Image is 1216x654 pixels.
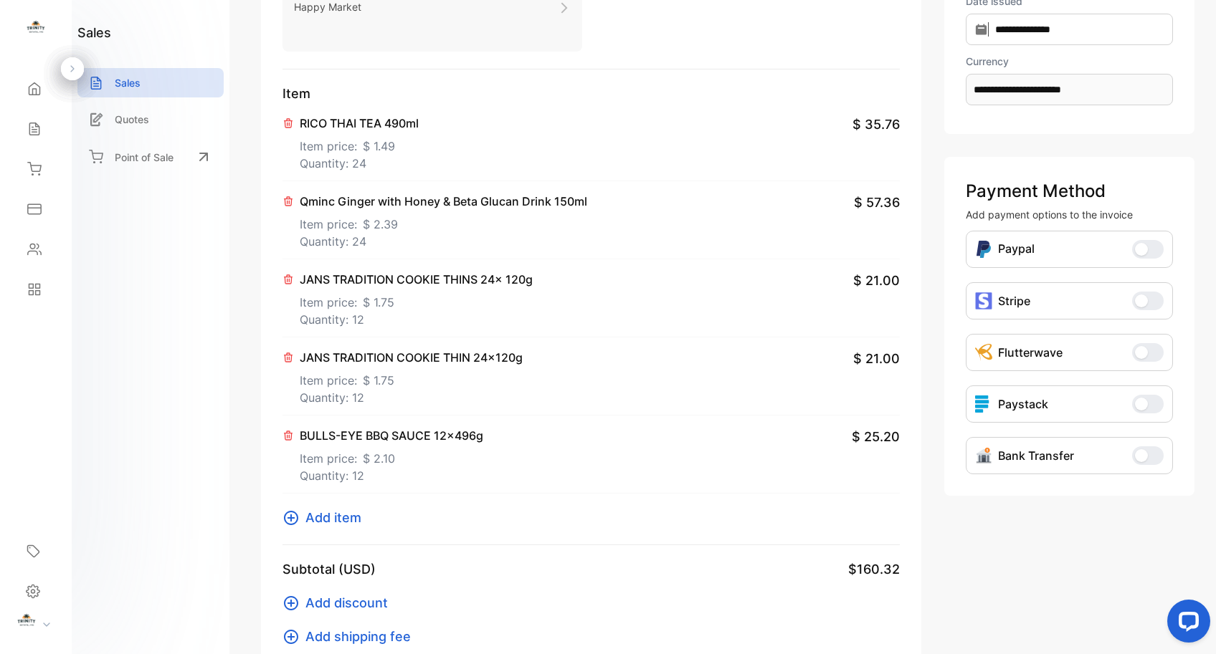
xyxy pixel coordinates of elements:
[77,105,224,134] a: Quotes
[1156,594,1216,654] iframe: LiveChat chat widget
[305,627,411,646] span: Add shipping fee
[305,508,361,527] span: Add item
[975,292,992,309] img: icon
[300,467,483,484] p: Quantity: 12
[363,372,394,389] span: $ 1.75
[282,559,376,579] p: Subtotal (USD)
[300,155,419,172] p: Quantity: 24
[25,19,47,40] img: logo
[300,193,587,210] p: Qminc Ginger with Honey & Beta Glucan Drink 150ml
[854,193,900,212] span: $ 57.36
[363,450,395,467] span: $ 2.10
[998,344,1063,361] p: Flutterwave
[975,447,992,464] img: Icon
[300,210,587,233] p: Item price:
[115,150,174,165] p: Point of Sale
[282,508,370,527] button: Add item
[852,427,900,446] span: $ 25.20
[77,141,224,173] a: Point of Sale
[77,68,224,97] a: Sales
[300,366,523,389] p: Item price:
[300,444,483,467] p: Item price:
[115,112,149,127] p: Quotes
[852,115,900,134] span: $ 35.76
[966,207,1173,222] p: Add payment options to the invoice
[966,178,1173,204] p: Payment Method
[998,240,1035,259] p: Paypal
[300,115,419,132] p: RICO THAI TEA 490ml
[363,138,395,155] span: $ 1.49
[998,395,1048,413] p: Paystack
[853,271,900,290] span: $ 21.00
[300,233,587,250] p: Quantity: 24
[848,559,900,579] span: $160.32
[363,216,398,233] span: $ 2.39
[363,294,394,311] span: $ 1.75
[282,84,900,103] p: Item
[16,612,37,633] img: profile
[305,593,388,612] span: Add discount
[300,288,533,311] p: Item price:
[282,627,419,646] button: Add shipping fee
[115,75,141,90] p: Sales
[975,395,992,413] img: icon
[300,132,419,155] p: Item price:
[998,447,1074,464] p: Bank Transfer
[998,292,1030,309] p: Stripe
[853,349,900,368] span: $ 21.00
[975,344,992,361] img: Icon
[300,427,483,444] p: BULLS-EYE BBQ SAUCE 12x496g
[282,593,396,612] button: Add discount
[300,271,533,288] p: JANS TRADITION COOKIE THINS 24x 120g
[300,349,523,366] p: JANS TRADITION COOKIE THIN 24x120g
[966,54,1173,69] label: Currency
[975,240,992,259] img: Icon
[300,389,523,406] p: Quantity: 12
[77,23,111,42] h1: sales
[300,311,533,328] p: Quantity: 12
